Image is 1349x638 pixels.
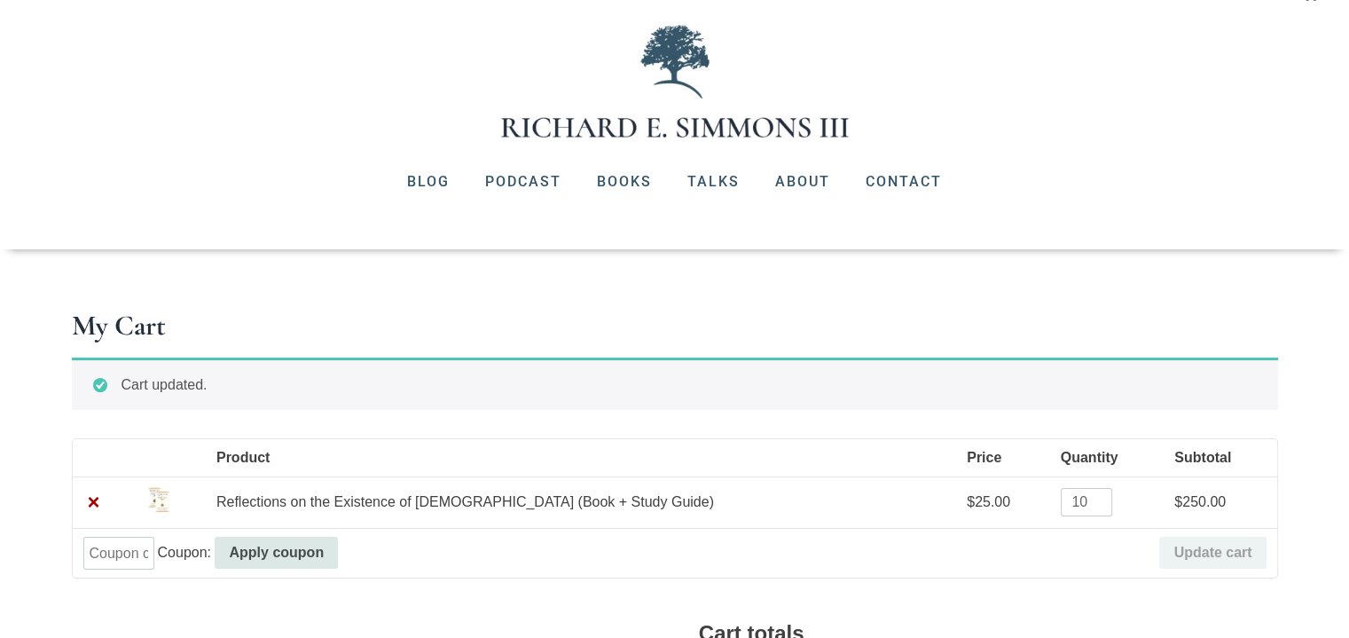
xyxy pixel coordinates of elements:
[145,485,173,514] img: Reflections on the Existence of God (Book + Study Guide)
[83,537,154,570] input: Coupon code
[1164,439,1276,477] th: Subtotal
[1061,488,1112,516] input: Product quantity
[579,159,670,205] a: Books
[757,159,848,205] a: About
[83,492,105,513] a: Remove this item
[1174,494,1226,509] bdi: 250.00
[1050,439,1165,477] th: Quantity
[206,477,956,528] td: Reflections on the Existence of [DEMOGRAPHIC_DATA] (Book + Study Guide)
[670,159,757,205] a: Talks
[956,439,1050,477] th: Price
[206,439,956,477] th: Product
[1159,537,1266,569] button: Update cart
[967,494,1010,509] bdi: 25.00
[967,494,975,509] span: $
[1174,494,1182,509] span: $
[389,159,467,205] a: Blog
[72,311,1278,340] h1: My Cart
[848,159,960,205] a: Contact
[467,159,579,205] a: Podcast
[215,537,338,569] button: Apply coupon
[72,358,1278,410] div: Cart updated.
[158,545,212,560] label: Coupon:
